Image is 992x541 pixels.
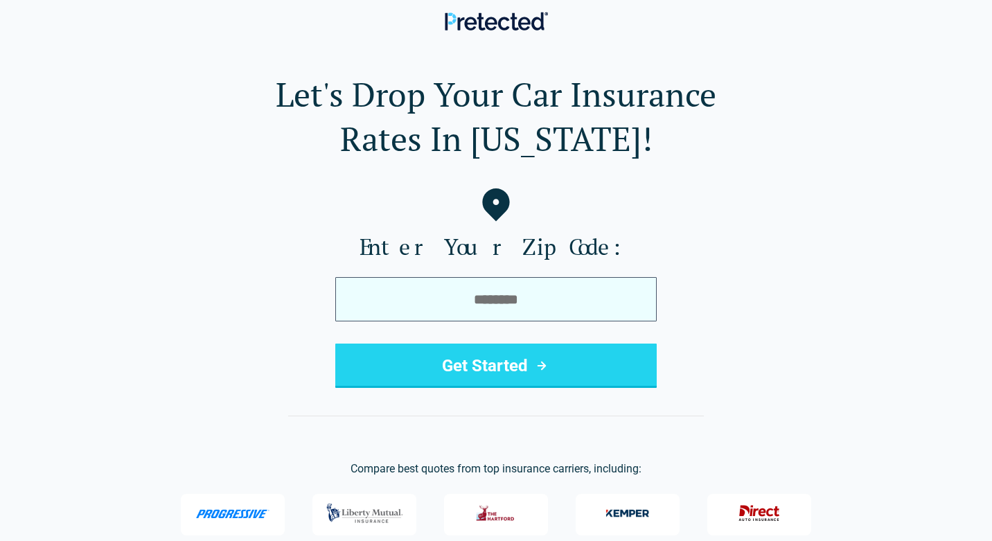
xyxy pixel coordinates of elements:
p: Compare best quotes from top insurance carriers, including: [22,461,970,477]
img: The Hartford [468,499,524,528]
img: Direct General [732,499,787,528]
button: Get Started [335,344,657,388]
img: Liberty Mutual [323,497,407,530]
img: Progressive [196,509,270,519]
img: Kemper [600,499,655,528]
h1: Let's Drop Your Car Insurance Rates In [US_STATE]! [22,72,970,161]
img: Pretected [445,12,548,30]
label: Enter Your Zip Code: [22,233,970,260]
